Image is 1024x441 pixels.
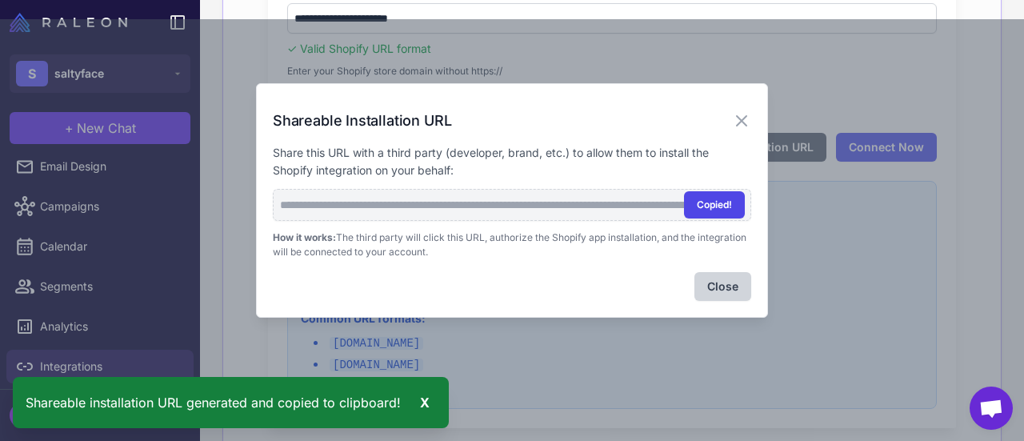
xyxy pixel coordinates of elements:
[684,191,745,218] button: Copied!
[970,387,1013,430] a: Open chat
[273,231,336,243] strong: How it works:
[273,110,451,131] h3: Shareable Installation URL
[10,13,127,32] img: Raleon Logo
[694,272,751,301] button: Close
[13,377,449,428] div: Shareable installation URL generated and copied to clipboard!
[273,231,751,259] p: The third party will click this URL, authorize the Shopify app installation, and the integration ...
[414,390,436,415] div: X
[273,144,751,179] p: Share this URL with a third party (developer, brand, etc.) to allow them to install the Shopify i...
